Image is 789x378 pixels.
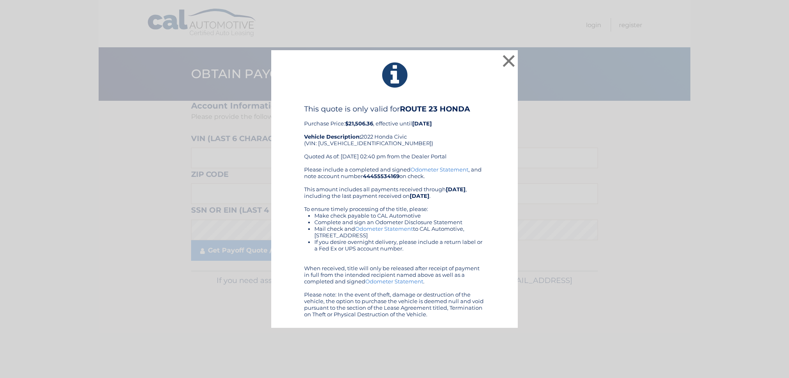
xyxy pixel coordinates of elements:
b: 44455534169 [363,173,399,179]
a: Odometer Statement [365,278,423,285]
h4: This quote is only valid for [304,104,485,114]
a: Odometer Statement [355,225,413,232]
b: [DATE] [410,192,429,199]
button: × [501,53,517,69]
div: Please include a completed and signed , and note account number on check. This amount includes al... [304,166,485,318]
strong: Vehicle Description: [304,133,361,140]
b: $21,506.36 [345,120,373,127]
li: Make check payable to CAL Automotive [314,212,485,219]
a: Odometer Statement [411,166,468,173]
li: Mail check and to CAL Automotive, [STREET_ADDRESS] [314,225,485,239]
div: Purchase Price: , effective until 2022 Honda Civic (VIN: [US_VEHICLE_IDENTIFICATION_NUMBER]) Quot... [304,104,485,166]
b: ROUTE 23 HONDA [400,104,470,114]
b: [DATE] [412,120,432,127]
li: If you desire overnight delivery, please include a return label or a Fed Ex or UPS account number. [314,239,485,252]
li: Complete and sign an Odometer Disclosure Statement [314,219,485,225]
b: [DATE] [446,186,466,192]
